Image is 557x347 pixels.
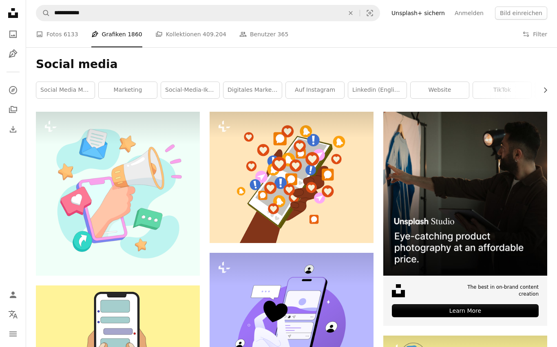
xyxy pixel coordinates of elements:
[392,284,405,297] img: file-1631678316303-ed18b8b5cb9cimage
[360,5,380,21] button: Visuelle Suche
[36,190,200,197] a: Foto von Wahyu Setyanto ansehen
[64,30,78,39] span: 6133
[538,82,547,98] button: Liste nach rechts verschieben
[450,7,488,20] a: Anmelden
[155,21,226,47] a: Kollektionen 409.204
[348,82,407,98] a: Linkedin (Englisch)
[36,112,200,276] img: premium_vector-1716489245813-7a2b31986150
[392,304,539,317] div: Learn More
[5,287,21,303] a: Anmelden / Registrieren
[239,21,288,47] a: Benutzer 365
[5,46,21,62] a: Grafiken
[36,5,50,21] button: Unsplash suchen
[342,5,360,21] button: Löschen
[210,112,374,243] img: Eine Hand, die ein Smartphone hält, aus dem Herzen herauskommen
[411,82,469,98] a: Website
[383,112,547,276] img: file-1715714098234-25b8b4e9d8faimage
[223,82,282,98] a: Digitales Marketing
[278,30,289,39] span: 365
[383,112,547,326] a: The best in on-brand content creationLearn More
[99,82,157,98] a: Marketing
[210,173,374,181] a: Eine Hand, die ein Smartphone hält, aus dem Herzen herauskommen
[5,306,21,323] button: Sprache
[5,102,21,118] a: Kollektionen
[5,326,21,342] button: Menü
[203,30,226,39] span: 409.204
[473,82,531,98] a: TikTok
[36,21,78,47] a: Fotos 6133
[522,21,547,47] button: Filter
[161,82,219,98] a: Social-Media-Ikonen
[36,5,380,21] form: Finden Sie Bildmaterial auf der ganzen Webseite
[36,57,547,72] h1: Social media
[5,121,21,137] a: Bisherige Downloads
[5,82,21,98] a: Entdecken
[286,82,344,98] a: Auf Instagram
[5,26,21,42] a: Fotos
[210,331,374,338] a: Foto von Berin Holy ansehen
[36,82,95,98] a: Social Media Marketing
[451,284,539,298] span: The best in on-brand content creation
[387,7,450,20] a: Unsplash+ sichern
[495,7,547,20] button: Bild einreichen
